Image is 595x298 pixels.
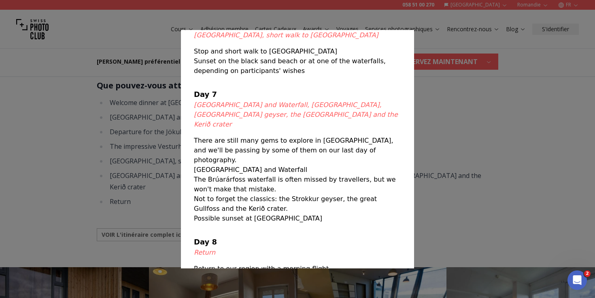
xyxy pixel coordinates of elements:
p: Possible sunset at [GEOGRAPHIC_DATA] [194,214,401,223]
h5: [GEOGRAPHIC_DATA] and Waterfall, [GEOGRAPHIC_DATA], [GEOGRAPHIC_DATA] geyser, the [GEOGRAPHIC_DAT... [194,100,401,129]
p: Stop and short walk to [GEOGRAPHIC_DATA] [194,47,401,56]
h5: [GEOGRAPHIC_DATA], short walk to [GEOGRAPHIC_DATA] [194,30,401,40]
iframe: Intercom live chat [567,270,587,290]
p: Not to forget the classics: the Strokkur geyser, the great Gullfoss and the Kerið crater. [194,194,401,214]
p: Return to our region with a morning flight. [194,264,401,274]
p: [GEOGRAPHIC_DATA] and Waterfall [194,165,401,175]
h4: Day 8 [194,236,401,248]
p: There are still many gems to explore in [GEOGRAPHIC_DATA], and we'll be passing by some of them o... [194,136,401,165]
h5: Return [194,248,401,257]
span: 2 [584,270,591,277]
p: Sunset on the black sand beach or at one of the waterfalls, depending on participants' wishes [194,56,401,76]
h4: Day 7 [194,89,401,100]
p: The Brúarárfoss waterfall is often missed by travellers, but we won't make that mistake. [194,175,401,194]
